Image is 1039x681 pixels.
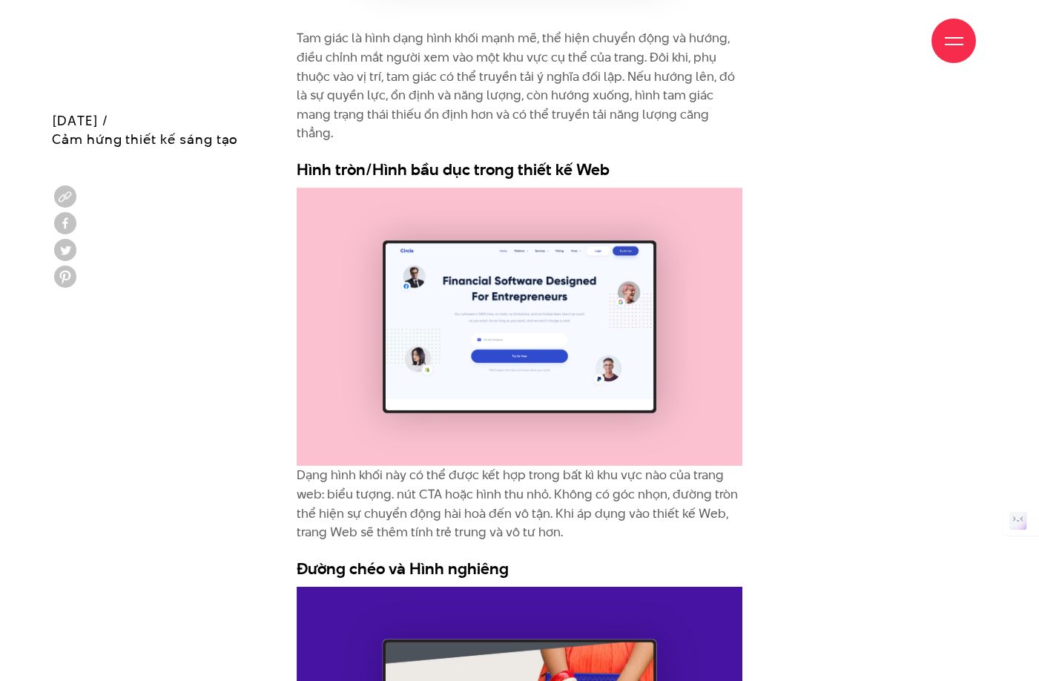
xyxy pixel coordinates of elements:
[297,158,742,180] h3: Hình tròn/Hình bầu dục trong thiết kế Web
[297,466,742,542] p: Dạng hình khối này có thể được kết hợp trong bất kì khu vực nào của trang web: biểu tượng. nút CT...
[297,29,742,143] p: Tam giác là hình dạng hình khối mạnh mẽ, thể hiện chuyển động và hướng, điều chỉnh mắt người xem ...
[52,111,238,148] span: [DATE] / Cảm hứng thiết kế sáng tạo
[297,557,742,579] h3: Đường chéo và Hình nghiêng
[297,188,742,467] img: hinh-khoi-trong-thiet-ke-web-tam-ly-hoc-va-nhan-thuc-thi-giac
